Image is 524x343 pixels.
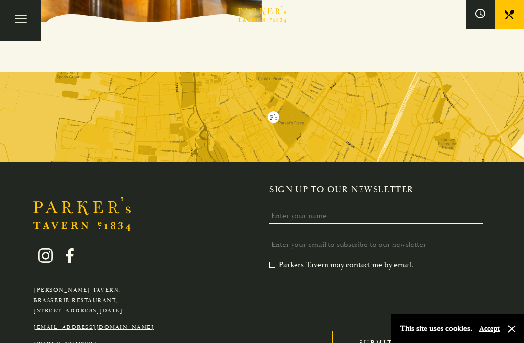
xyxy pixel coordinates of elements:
[507,324,517,334] button: Close and accept
[269,209,483,224] input: Enter your name
[269,278,417,315] iframe: reCAPTCHA
[479,324,500,333] button: Accept
[269,184,491,195] h2: Sign up to our newsletter
[269,260,414,270] label: Parkers Tavern may contact me by email.
[33,285,154,316] p: [PERSON_NAME] Tavern, Brasserie Restaurant, [STREET_ADDRESS][DATE]
[269,237,483,252] input: Enter your email to subscribe to our newsletter
[33,324,154,331] a: [EMAIL_ADDRESS][DOMAIN_NAME]
[400,322,472,336] p: This site uses cookies.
